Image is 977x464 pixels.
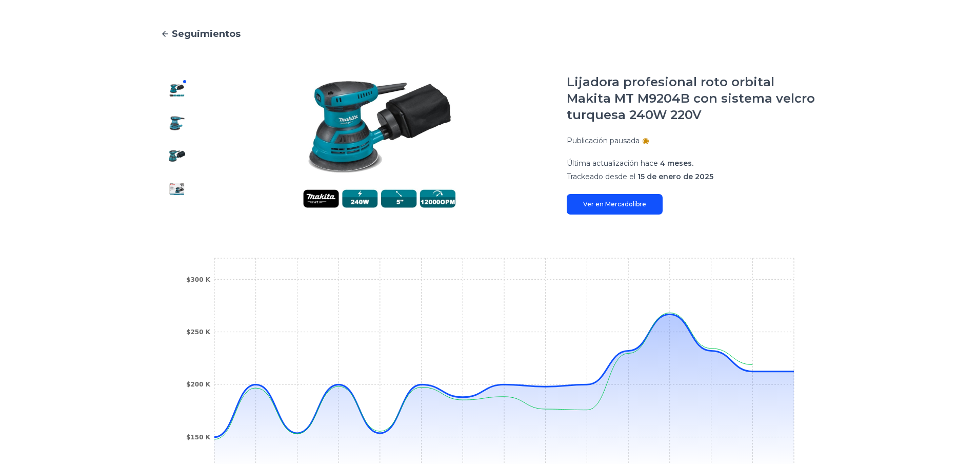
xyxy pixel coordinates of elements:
[567,172,635,181] font: Trackeado desde el
[169,82,185,99] img: Lijadora profesional roto orbital Makita MT M9204B con sistema velcro turquesa 240W 220V
[583,200,646,208] font: Ver en Mercadolibre
[660,159,693,168] font: 4 meses.
[169,181,185,197] img: Lijadora profesional roto orbital Makita MT M9204B con sistema velcro turquesa 240W 220V
[172,28,241,40] font: Seguimientos
[169,115,185,131] img: Lijadora profesional roto orbital Makita MT M9204B con sistema velcro turquesa 240W 220V
[186,434,211,441] tspan: $150 K
[169,148,185,164] img: Lijadora profesional roto orbital Makita MT M9204B con sistema velcro turquesa 240W 220V
[567,74,815,122] font: Lijadora profesional roto orbital Makita MT M9204B con sistema velcro turquesa 240W 220V
[567,194,663,215] a: Ver en Mercadolibre
[186,381,211,388] tspan: $200 K
[214,74,546,215] img: Lijadora profesional roto orbital Makita MT M9204B con sistema velcro turquesa 240W 220V
[161,27,817,41] a: Seguimientos
[186,276,211,283] tspan: $300 K
[567,159,658,168] font: Última actualización hace
[567,136,640,145] font: Publicación pausada
[186,328,211,336] tspan: $250 K
[637,172,713,181] font: 15 de enero de 2025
